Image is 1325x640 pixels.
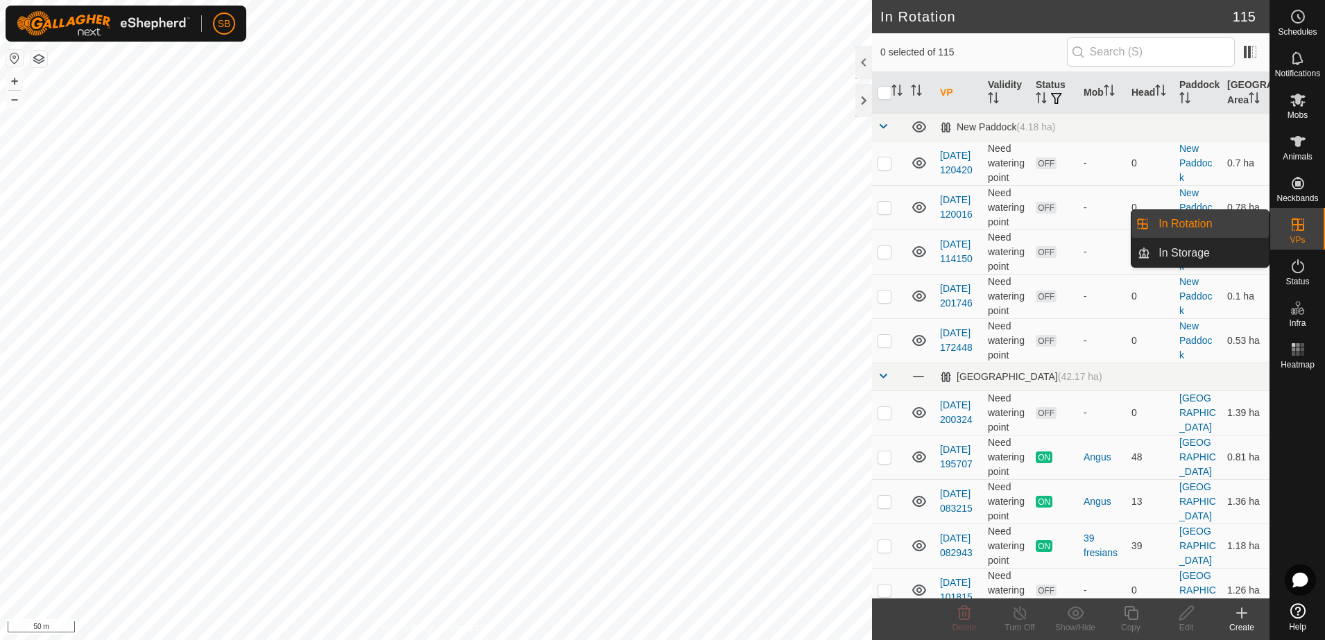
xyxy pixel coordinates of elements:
[1084,406,1120,420] div: -
[982,72,1030,114] th: Validity
[1126,141,1174,185] td: 0
[17,11,190,36] img: Gallagher Logo
[1036,335,1057,347] span: OFF
[940,399,973,425] a: [DATE] 200324
[1179,526,1216,566] a: [GEOGRAPHIC_DATA]
[1288,111,1308,119] span: Mobs
[940,577,973,603] a: [DATE] 101815
[1036,540,1052,552] span: ON
[940,150,973,175] a: [DATE] 120420
[1159,216,1212,232] span: In Rotation
[1179,320,1212,361] a: New Paddock
[940,488,973,514] a: [DATE] 083215
[1084,289,1120,304] div: -
[1048,621,1103,634] div: Show/Hide
[1036,451,1052,463] span: ON
[940,283,973,309] a: [DATE] 201746
[1131,210,1269,238] li: In Rotation
[1150,210,1269,238] a: In Rotation
[1233,6,1256,27] span: 115
[1036,202,1057,214] span: OFF
[940,533,973,558] a: [DATE] 082943
[992,621,1048,634] div: Turn Off
[982,390,1030,435] td: Need watering point
[1036,94,1047,105] p-sorticon: Activate to sort
[1249,94,1260,105] p-sorticon: Activate to sort
[1084,583,1120,598] div: -
[1036,291,1057,302] span: OFF
[1126,185,1174,230] td: 0
[1126,524,1174,568] td: 39
[1179,437,1216,477] a: [GEOGRAPHIC_DATA]
[6,73,23,89] button: +
[1222,435,1270,479] td: 0.81 ha
[1179,143,1212,183] a: New Paddock
[1289,623,1306,631] span: Help
[1126,435,1174,479] td: 48
[982,274,1030,318] td: Need watering point
[982,524,1030,568] td: Need watering point
[1084,531,1120,560] div: 39 fresians
[1222,185,1270,230] td: 0.78 ha
[1275,69,1320,78] span: Notifications
[1126,390,1174,435] td: 0
[1078,72,1126,114] th: Mob
[6,50,23,67] button: Reset Map
[952,623,977,632] span: Delete
[1179,187,1212,227] a: New Paddock
[1285,277,1309,286] span: Status
[218,17,231,31] span: SB
[1030,72,1078,114] th: Status
[1084,200,1120,215] div: -
[940,371,1102,383] div: [GEOGRAPHIC_DATA]
[1174,72,1222,114] th: Paddock
[1036,407,1057,419] span: OFF
[1084,156,1120,171] div: -
[1126,72,1174,114] th: Head
[880,8,1233,25] h2: In Rotation
[1222,479,1270,524] td: 1.36 ha
[1270,598,1325,637] a: Help
[1222,72,1270,114] th: [GEOGRAPHIC_DATA] Area
[1036,585,1057,596] span: OFF
[911,87,922,98] p-sorticon: Activate to sort
[31,51,47,67] button: Map Layers
[1016,121,1055,132] span: (4.18 ha)
[1222,524,1270,568] td: 1.18 ha
[1179,276,1212,316] a: New Paddock
[1222,568,1270,612] td: 1.26 ha
[1036,496,1052,508] span: ON
[450,622,490,634] a: Contact Us
[1179,481,1216,521] a: [GEOGRAPHIC_DATA]
[982,141,1030,185] td: Need watering point
[1179,94,1190,105] p-sorticon: Activate to sort
[891,87,903,98] p-sorticon: Activate to sort
[934,72,982,114] th: VP
[982,435,1030,479] td: Need watering point
[1036,157,1057,169] span: OFF
[940,194,973,220] a: [DATE] 120016
[1126,479,1174,524] td: 13
[982,568,1030,612] td: Need watering point
[880,45,1067,60] span: 0 selected of 115
[1150,239,1269,267] a: In Storage
[1276,194,1318,202] span: Neckbands
[1222,318,1270,363] td: 0.53 ha
[982,230,1030,274] td: Need watering point
[1155,87,1166,98] p-sorticon: Activate to sort
[1084,334,1120,348] div: -
[1179,232,1212,272] a: New Paddock
[381,622,433,634] a: Privacy Policy
[1126,568,1174,612] td: 0
[1084,494,1120,509] div: Angus
[1179,392,1216,433] a: [GEOGRAPHIC_DATA]
[1222,274,1270,318] td: 0.1 ha
[1103,621,1159,634] div: Copy
[1084,450,1120,465] div: Angus
[940,121,1055,133] div: New Paddock
[1104,87,1115,98] p-sorticon: Activate to sort
[1283,153,1313,161] span: Animals
[1058,371,1102,382] span: (42.17 ha)
[6,91,23,107] button: –
[982,185,1030,230] td: Need watering point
